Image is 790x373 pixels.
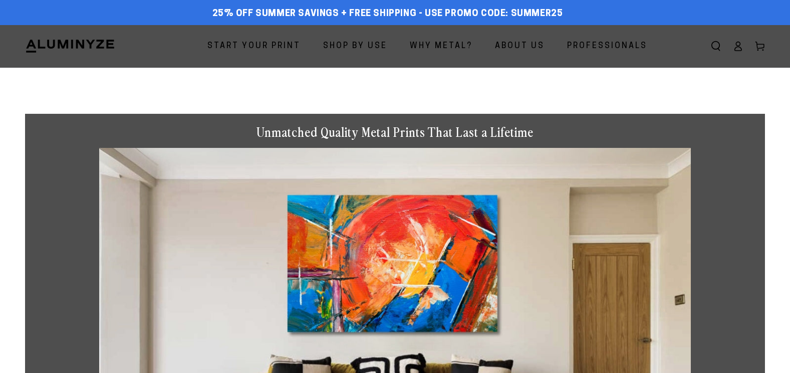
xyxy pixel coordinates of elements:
summary: Search our site [705,35,727,57]
span: About Us [495,39,545,54]
a: Shop By Use [316,33,395,60]
a: Why Metal? [402,33,480,60]
img: Aluminyze [25,39,115,54]
a: Professionals [560,33,655,60]
h1: Unmatched Quality Metal Prints That Last a Lifetime [99,124,691,140]
a: About Us [487,33,552,60]
span: Start Your Print [207,39,301,54]
span: Shop By Use [323,39,387,54]
span: Why Metal? [410,39,472,54]
h1: Metal Prints [25,68,765,94]
span: 25% off Summer Savings + Free Shipping - Use Promo Code: SUMMER25 [212,9,563,20]
a: Start Your Print [200,33,308,60]
span: Professionals [567,39,647,54]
